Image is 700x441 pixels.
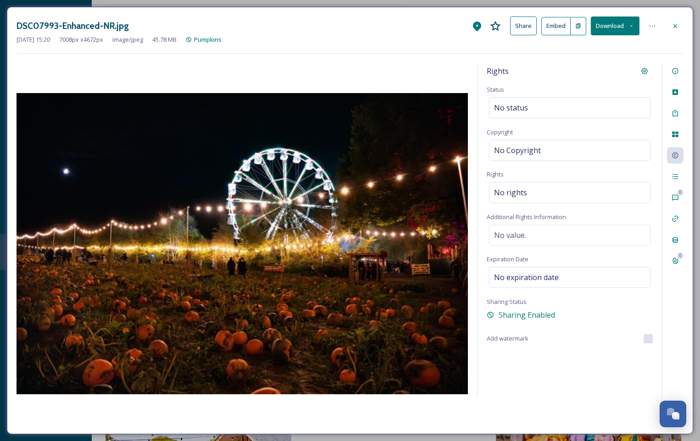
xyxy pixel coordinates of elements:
button: Share [510,17,537,35]
img: d64684d8-52d7-4726-97af-f486bbf57d5a.jpg [17,93,468,394]
button: Open Chat [660,401,686,427]
span: No Copyright [494,145,541,156]
span: No rights [494,187,527,198]
span: Rights [487,66,509,77]
button: Download [591,17,639,35]
span: No status [494,102,528,113]
span: Sharing Status [487,298,527,306]
span: No value. [494,230,526,241]
span: Copyright [487,128,513,136]
span: Additional Rights Information [487,213,566,221]
div: 0 [677,189,683,196]
span: Expiration Date [487,255,528,263]
div: 0 [677,253,683,259]
span: 7008 px x 4672 px [59,35,103,44]
span: [DATE] 15:20 [17,35,50,44]
span: 45.78 MB [152,35,177,44]
span: Pumpkins [194,35,222,44]
h3: DSC07993-Enhanced-NR.jpg [17,19,129,33]
span: Sharing Enabled [499,309,555,320]
span: image/jpeg [112,35,143,44]
span: Add watermark [487,334,528,343]
span: Rights [487,170,504,178]
button: Embed [541,17,571,35]
span: Status [487,85,504,94]
span: No expiration date [494,272,559,283]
